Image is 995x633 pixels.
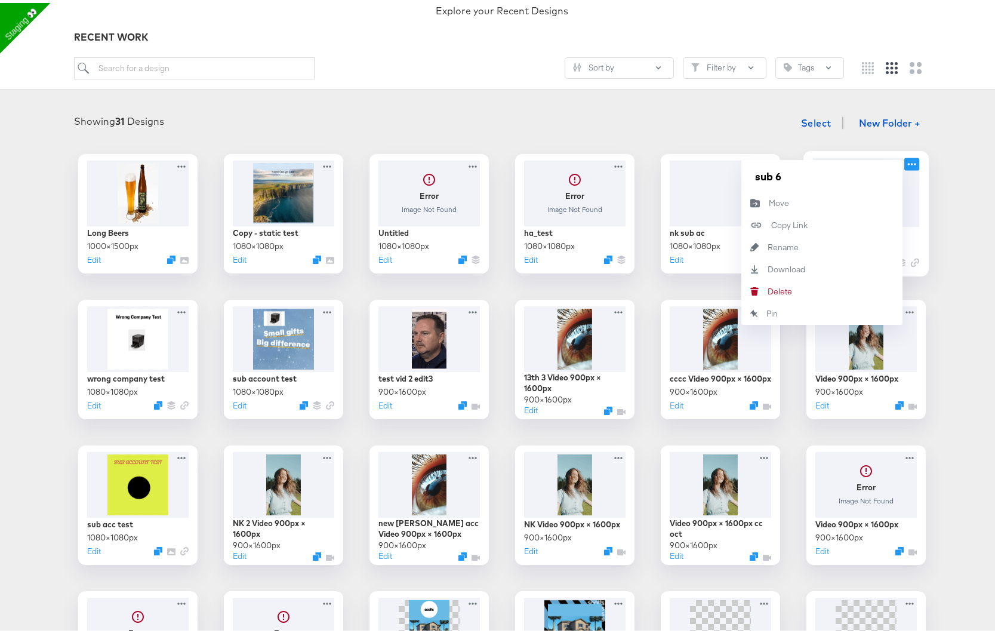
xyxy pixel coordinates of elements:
[233,370,297,382] div: sub account test
[378,370,433,382] div: test vid 2 edit3
[524,516,620,527] div: NK Video 900px × 1600px
[515,151,634,271] div: ErrorImage Not Foundha_test1080×1080pxEditDuplicate
[741,262,768,271] svg: Download
[313,253,321,261] svg: Duplicate
[378,251,392,263] button: Edit
[524,529,572,540] div: 900 × 1600 px
[661,297,780,416] div: cccc Video 900px × 1600px900×1600pxEditDuplicate
[180,544,189,552] svg: Link
[233,238,284,249] div: 1080 × 1080 px
[862,59,874,71] svg: Small grid
[233,515,334,537] div: NK 2 Video 900px × 1600px
[784,60,792,69] svg: Tag
[741,216,771,228] svg: Copy
[233,225,298,236] div: Copy - static test
[224,297,343,416] div: sub account test1080×1080pxEditDuplicate
[604,253,612,261] svg: Duplicate
[515,297,634,416] div: 13th 3 Video 900px × 1600px900×1600pxEditDuplicate
[741,256,902,278] a: Download
[741,284,768,293] svg: Delete
[233,548,247,559] button: Edit
[670,383,717,395] div: 900 × 1600 px
[768,261,805,272] div: Download
[115,112,125,124] strong: 31
[815,397,829,408] button: Edit
[87,516,133,527] div: sub acc test
[515,443,634,562] div: NK Video 900px × 1600px900×1600pxEditDuplicate
[801,112,831,128] span: Select
[750,398,758,407] svg: Duplicate
[87,543,101,554] button: Edit
[87,529,138,540] div: 1080 × 1080 px
[803,148,929,274] div: sub 61080×1080pxEditDuplicate
[378,515,480,537] div: new [PERSON_NAME] acc Video 900px × 1600px
[524,391,572,402] div: 900 × 1600 px
[815,370,898,382] div: Video 900px × 1600px
[806,443,926,562] div: ErrorImage Not FoundVideo 900px × 1600px900×1600pxEditDuplicate
[771,217,808,228] div: Copy Link
[233,383,284,395] div: 1080 × 1080 px
[670,238,720,249] div: 1080 × 1080 px
[670,515,771,537] div: Video 900px × 1600px cc oct
[436,1,568,15] div: Explore your Recent Designs
[604,544,612,552] svg: Duplicate
[815,516,898,527] div: Video 900px × 1600px
[78,151,198,271] div: Long Beers1000×1500pxEditDuplicate
[458,253,467,261] svg: Duplicate
[74,54,315,76] input: Search for a design
[524,543,538,554] button: Edit
[326,398,334,407] svg: Link
[524,402,538,413] button: Edit
[895,544,904,552] button: Duplicate
[604,404,612,412] button: Duplicate
[458,549,467,558] svg: Duplicate
[87,225,129,236] div: Long Beers
[458,398,467,407] button: Duplicate
[815,543,829,554] button: Edit
[313,549,321,558] svg: Duplicate
[769,195,789,206] div: Move
[180,398,189,407] svg: Link
[691,60,700,69] svg: Filter
[741,211,902,233] button: Copy
[74,112,164,125] div: Showing Designs
[524,225,553,236] div: ha_test
[670,370,771,382] div: cccc Video 900px × 1600px
[670,397,683,408] button: Edit
[910,59,922,71] svg: Large grid
[741,278,902,300] button: Delete
[775,54,844,76] button: TagTags
[233,251,247,263] button: Edit
[224,443,343,562] div: NK 2 Video 900px × 1600px900×1600pxEditDuplicate
[378,383,426,395] div: 900 × 1600 px
[154,544,162,552] svg: Duplicate
[378,238,429,249] div: 1080 × 1080 px
[300,398,308,407] button: Duplicate
[815,529,863,540] div: 900 × 1600 px
[154,398,162,407] svg: Duplicate
[378,225,409,236] div: Untitled
[87,383,138,395] div: 1080 × 1080 px
[524,369,626,391] div: 13th 3 Video 900px × 1600px
[167,253,175,261] button: Duplicate
[683,54,766,76] button: FilterFilter by
[895,398,904,407] svg: Duplicate
[524,238,575,249] div: 1080 × 1080 px
[524,251,538,263] button: Edit
[670,225,705,236] div: nk sub ac
[806,297,926,416] div: Video 900px × 1600px900×1600pxEditDuplicate
[378,537,426,548] div: 900 × 1600 px
[768,283,792,294] div: Delete
[750,549,758,558] svg: Duplicate
[670,251,683,263] button: Edit
[766,305,778,316] div: Pin
[661,151,780,271] div: nk sub ac1080×1080pxEditDuplicate
[87,238,138,249] div: 1000 × 1500 px
[670,548,683,559] button: Edit
[768,239,799,250] div: Rename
